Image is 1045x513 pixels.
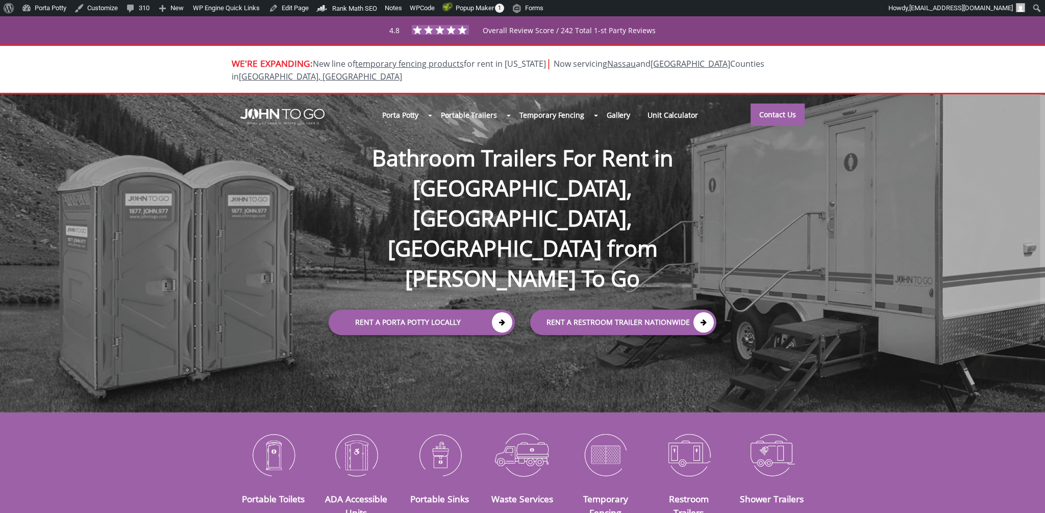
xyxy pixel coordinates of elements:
span: 1 [495,4,504,13]
span: Rank Math SEO [332,5,377,12]
img: Restroom-Trailers-icon_N.png [655,428,723,481]
a: [GEOGRAPHIC_DATA], [GEOGRAPHIC_DATA] [239,71,402,82]
span: | [546,56,552,70]
a: [GEOGRAPHIC_DATA] [651,58,730,69]
a: Unit Calculator [639,104,707,126]
span: [EMAIL_ADDRESS][DOMAIN_NAME] [909,4,1013,12]
a: temporary fencing products [355,58,464,69]
span: WE'RE EXPANDING: [232,57,313,69]
span: Overall Review Score / 242 Total 1-st Party Reviews [483,25,656,56]
img: Temporary-Fencing-cion_N.png [571,428,639,481]
h1: Bathroom Trailers For Rent in [GEOGRAPHIC_DATA], [GEOGRAPHIC_DATA], [GEOGRAPHIC_DATA] from [PERSO... [318,110,727,294]
a: Gallery [598,104,639,126]
a: Nassau [607,58,636,69]
a: Temporary Fencing [511,104,593,126]
a: Waste Services [491,493,553,505]
img: Waste-Services-icon_N.png [489,428,557,481]
a: Porta Potty [374,104,427,126]
span: 4.8 [389,25,400,35]
a: Portable Sinks [410,493,469,505]
button: Live Chat [1004,472,1045,513]
a: rent a RESTROOM TRAILER Nationwide [530,310,716,336]
img: ADA-Accessible-Units-icon_N.png [322,428,390,481]
img: Portable-Toilets-icon_N.png [239,428,307,481]
span: New line of for rent in [US_STATE] [232,58,764,82]
img: JOHN to go [240,109,325,125]
img: Shower-Trailers-icon_N.png [738,428,806,481]
img: Portable-Sinks-icon_N.png [406,428,474,481]
a: Shower Trailers [740,493,804,505]
a: Portable Trailers [432,104,505,126]
a: Rent a Porta Potty Locally [329,310,515,336]
a: Portable Toilets [242,493,305,505]
a: Contact Us [751,104,805,126]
